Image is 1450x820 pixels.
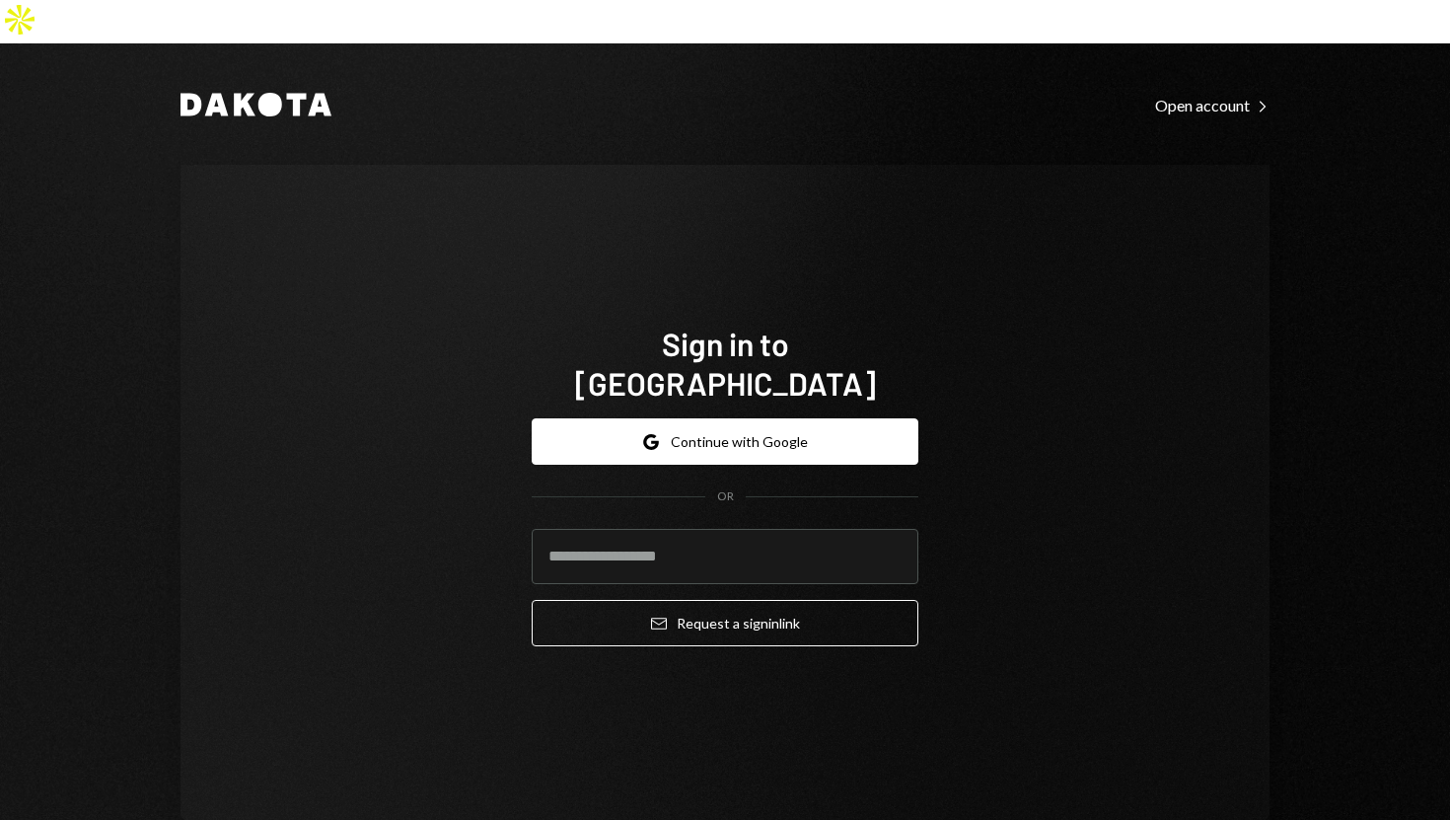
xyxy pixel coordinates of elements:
[1155,94,1269,115] a: Open account
[532,324,918,403] h1: Sign in to [GEOGRAPHIC_DATA]
[717,488,734,505] div: OR
[532,418,918,465] button: Continue with Google
[532,600,918,646] button: Request a signinlink
[1155,96,1269,115] div: Open account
